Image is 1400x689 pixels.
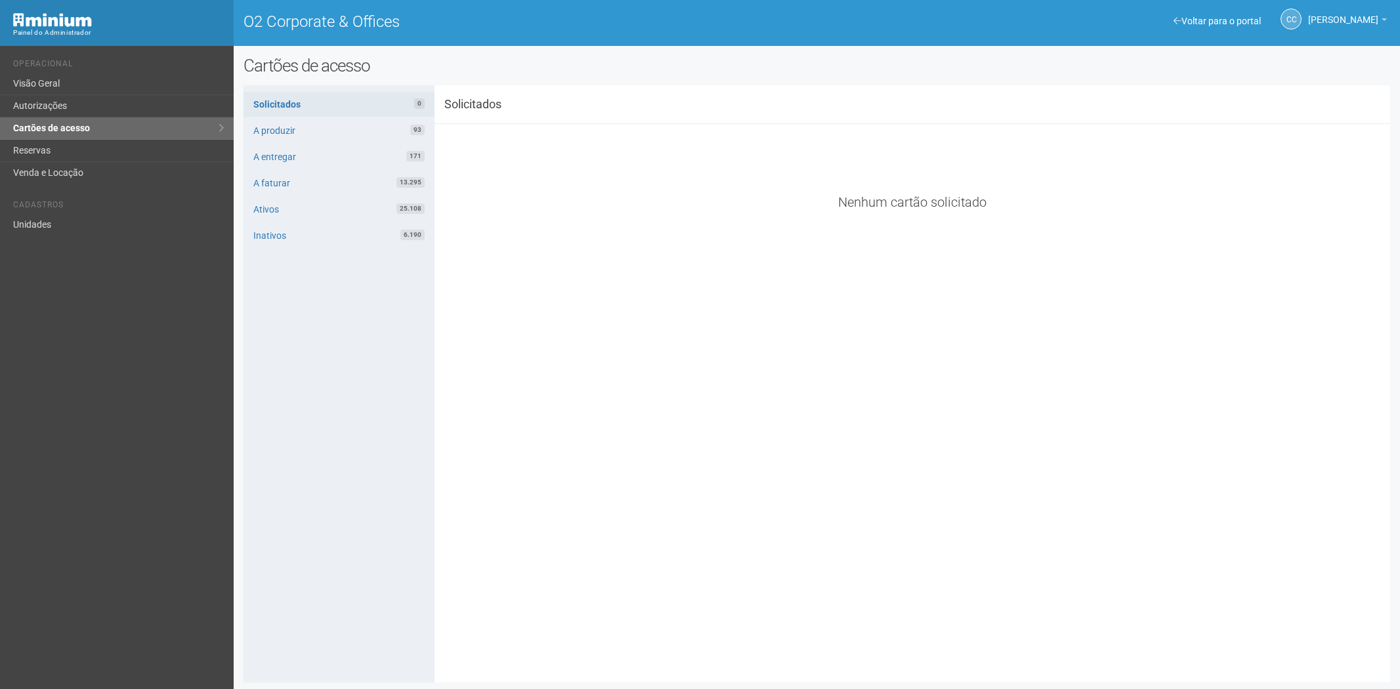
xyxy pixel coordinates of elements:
span: Nenhum cartão solicitado [838,194,986,210]
div: Painel do Administrador [13,27,224,39]
span: 13.295 [396,177,425,188]
a: Inativos6.190 [244,223,435,248]
a: A entregar171 [244,144,435,169]
a: [PERSON_NAME] [1308,16,1387,27]
a: Ativos25.108 [244,197,435,222]
span: 171 [406,151,425,161]
span: 6.190 [400,230,425,240]
a: A produzir93 [244,118,435,143]
li: Operacional [13,59,224,73]
h3: Solicitados [435,98,594,110]
img: Minium [13,13,92,27]
li: Cadastros [13,200,224,214]
span: 0 [414,98,425,109]
span: 25.108 [396,203,425,214]
a: Solicitados0 [244,92,435,117]
span: Camila Catarina Lima [1308,2,1378,25]
a: Voltar para o portal [1174,16,1261,26]
a: CC [1281,9,1302,30]
h2: Cartões de acesso [244,56,1391,75]
a: A faturar13.295 [244,171,435,196]
span: 93 [410,125,425,135]
h1: O2 Corporate & Offices [244,13,807,30]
